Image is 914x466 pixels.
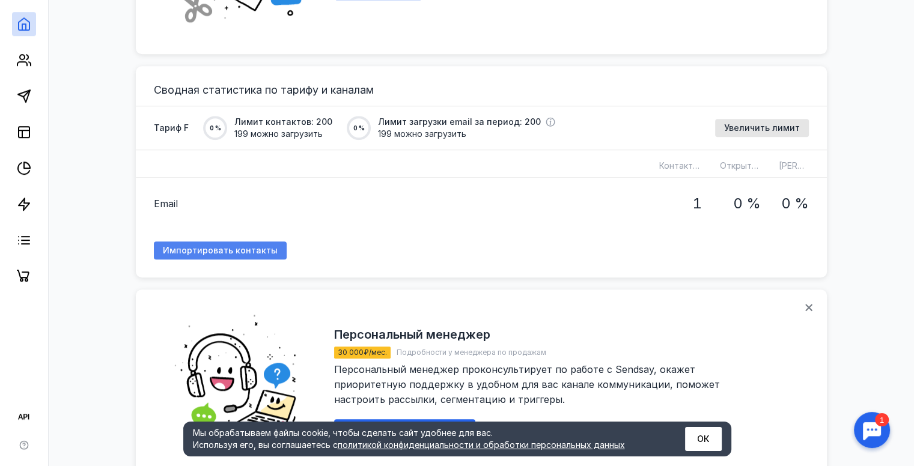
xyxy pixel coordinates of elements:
div: Мы обрабатываем файлы cookie, чтобы сделать сайт удобнее для вас. Используя его, вы соглашаетесь c [193,427,656,451]
a: Импортировать контакты [154,241,287,259]
span: Открытий [720,160,761,171]
span: Тариф F [154,122,189,134]
span: Лимит загрузки email за период: 200 [378,116,541,128]
span: 199 можно загрузить [234,128,332,140]
span: 199 можно загрузить [378,128,555,140]
span: 30 000 ₽/мес. [338,348,387,357]
h1: 1 [692,196,702,211]
h1: 0 % [781,196,809,211]
span: Импортировать контакты [163,246,278,256]
button: Пообщаться с менеджером [334,419,475,437]
span: Лимит контактов: 200 [234,116,332,128]
span: Контактов [659,160,703,171]
h1: 0 % [733,196,761,211]
button: Увеличить лимит [715,119,809,137]
div: 1 [27,7,41,20]
span: Персональный менеджер проконсультирует по работе c Sendsay, окажет приоритетную поддержку в удобн... [334,363,723,405]
button: ОК [685,427,722,451]
img: ab5e35b0dfeb9adb93b00a895b99bff1.png [166,307,316,458]
span: Email [154,196,178,211]
h3: Сводная статистика по тарифу и каналам [154,84,809,96]
span: [PERSON_NAME] [779,160,847,171]
span: Увеличить лимит [724,123,800,133]
h2: Персональный менеджер [334,327,490,342]
span: Подробности у менеджера по продажам [397,348,546,357]
a: политикой конфиденциальности и обработки персональных данных [338,440,625,450]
